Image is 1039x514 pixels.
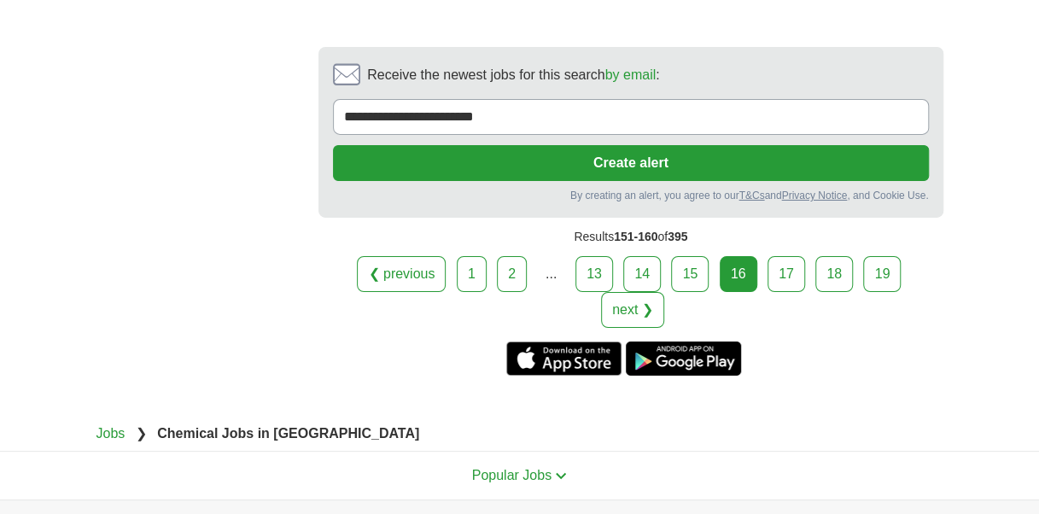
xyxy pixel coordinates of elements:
a: 13 [575,256,613,292]
img: toggle icon [555,472,567,480]
strong: Chemical Jobs in [GEOGRAPHIC_DATA] [157,426,419,441]
a: Privacy Notice [781,190,847,202]
div: ... [534,257,569,291]
a: next ❯ [601,292,664,328]
div: Results of [318,218,943,256]
a: 1 [457,256,487,292]
span: ❯ [136,426,147,441]
a: 2 [497,256,527,292]
span: 395 [668,230,687,243]
a: 17 [768,256,805,292]
div: By creating an alert, you agree to our and , and Cookie Use. [333,188,928,203]
a: Get the Android app [626,342,741,376]
a: T&Cs [738,190,764,202]
div: 16 [720,256,757,292]
a: 19 [863,256,901,292]
a: 18 [815,256,853,292]
a: Jobs [96,426,125,441]
a: 15 [671,256,709,292]
a: by email [605,67,657,82]
span: Receive the newest jobs for this search : [367,65,659,85]
span: 151-160 [614,230,657,243]
a: Get the iPhone app [506,342,622,376]
a: ❮ previous [357,256,446,292]
button: Create alert [333,145,928,181]
a: 14 [623,256,661,292]
span: Popular Jobs [472,468,552,482]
